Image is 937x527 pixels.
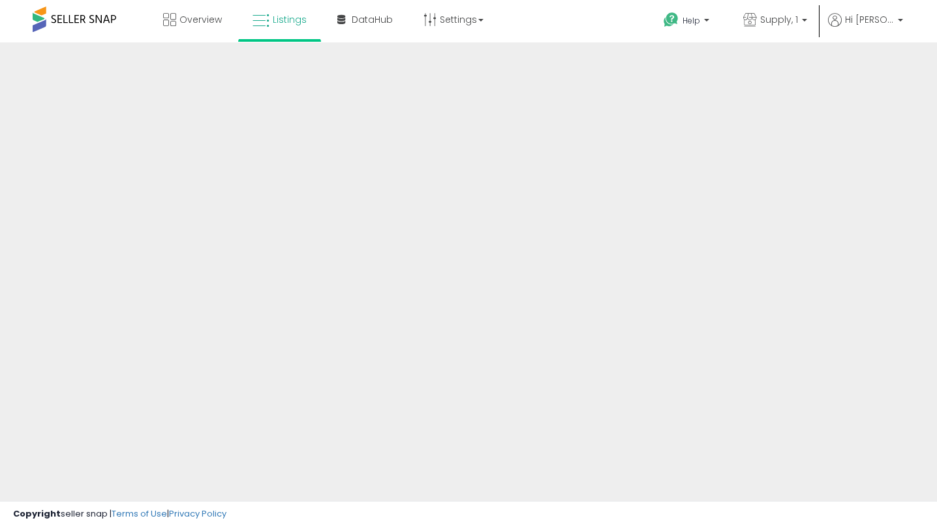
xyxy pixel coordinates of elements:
span: Hi [PERSON_NAME] [845,13,894,26]
a: Hi [PERSON_NAME] [828,13,903,42]
span: Overview [179,13,222,26]
div: seller snap | | [13,508,226,520]
span: Listings [273,13,307,26]
a: Help [653,2,722,42]
a: Terms of Use [112,507,167,520]
span: Supply, 1 [760,13,798,26]
i: Get Help [663,12,679,28]
strong: Copyright [13,507,61,520]
span: DataHub [352,13,393,26]
a: Privacy Policy [169,507,226,520]
span: Help [683,15,700,26]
